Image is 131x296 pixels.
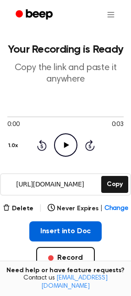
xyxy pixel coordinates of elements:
span: Contact us [5,274,126,291]
a: [EMAIL_ADDRESS][DOMAIN_NAME] [41,275,108,290]
span: | [100,204,103,214]
h1: Your Recording is Ready [7,44,124,55]
button: Open menu [100,4,122,26]
span: 0:03 [112,120,124,130]
a: Beep [9,6,61,24]
button: Insert into Doc [29,221,102,241]
button: Record [36,247,94,269]
button: Never Expires|Change [48,204,128,214]
button: Delete [3,204,33,214]
button: 1.0x [7,138,21,153]
span: Change [104,204,128,214]
span: 0:00 [7,120,19,130]
button: Copy [101,176,128,193]
span: | [39,203,42,214]
p: Copy the link and paste it anywhere [7,62,124,85]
